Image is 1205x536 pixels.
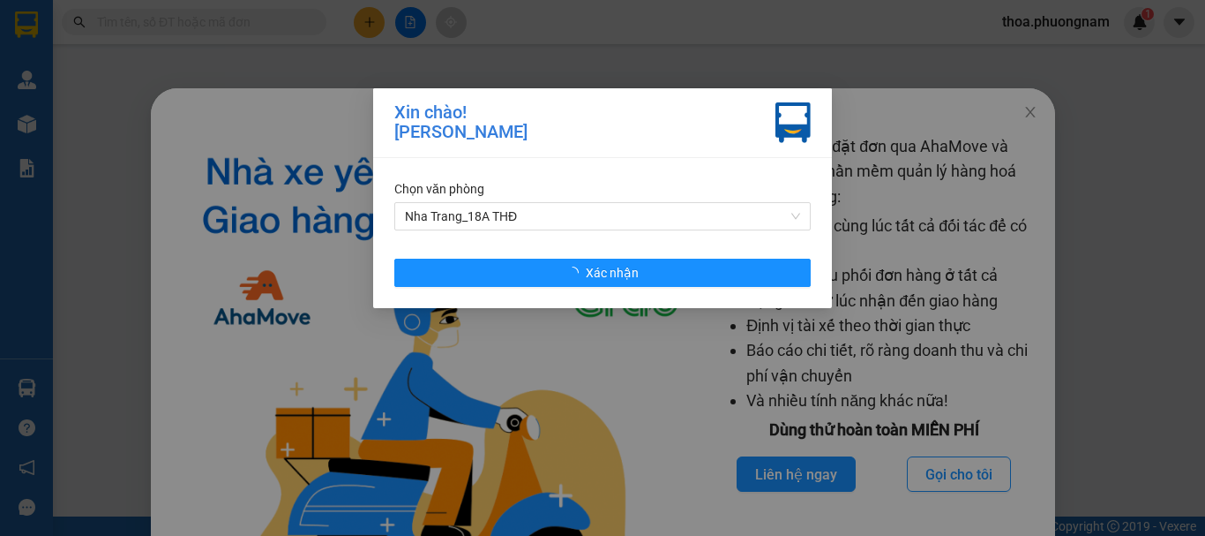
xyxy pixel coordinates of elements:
div: Chọn văn phòng [394,179,811,199]
img: vxr-icon [775,102,811,143]
span: Nha Trang_18A THĐ [405,203,800,230]
span: Xác nhận [586,263,639,283]
button: Xác nhận [394,259,811,287]
span: loading [566,267,586,279]
div: Xin chào! [PERSON_NAME] [394,102,528,143]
